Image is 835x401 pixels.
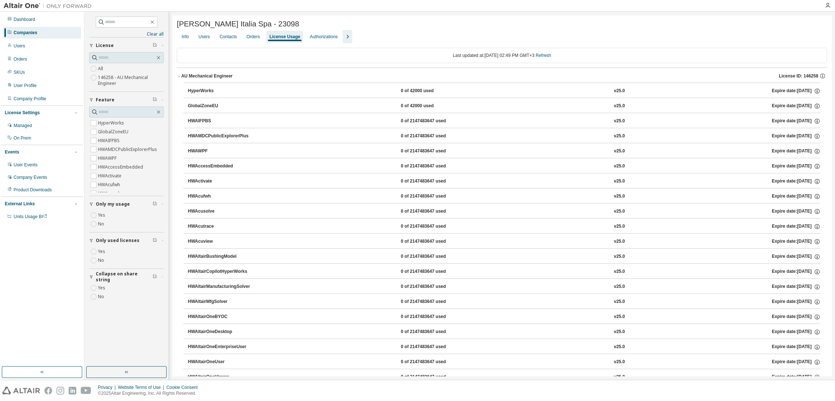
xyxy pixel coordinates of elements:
div: v25.0 [614,299,625,305]
div: 0 of 2147483647 used [401,193,467,200]
div: v25.0 [614,268,625,275]
span: Only my usage [96,201,130,207]
span: Clear filter [153,43,157,48]
div: Contacts [219,34,237,40]
div: Expire date: [DATE] [772,133,820,140]
div: Expire date: [DATE] [772,223,820,230]
div: HWAltairOneDesktop [188,329,254,335]
div: Companies [14,30,37,36]
label: GlobalZoneEU [98,127,130,136]
div: Orders [247,34,260,40]
div: AU Mechanical Engineer [181,73,233,79]
button: HWAMDCPublicExplorerPlus0 of 2147483647 usedv25.0Expire date:[DATE] [188,128,820,144]
button: Feature [89,92,164,108]
div: v25.0 [614,253,625,260]
div: v25.0 [614,178,625,185]
label: 146258 - AU Mechanical Engineer [98,73,164,88]
div: Expire date: [DATE] [772,374,820,380]
div: SKUs [14,69,25,75]
div: 0 of 2147483647 used [401,238,467,245]
label: HWAcufwh [98,180,121,189]
div: 0 of 2147483647 used [401,329,467,335]
span: Only used licenses [96,238,139,243]
label: No [98,292,106,301]
div: Expire date: [DATE] [772,238,820,245]
button: HWAltairCopilotHyperWorks0 of 2147483647 usedv25.0Expire date:[DATE] [188,264,820,280]
div: Expire date: [DATE] [772,344,820,350]
div: v25.0 [614,238,625,245]
p: © 2025 Altair Engineering, Inc. All Rights Reserved. [98,390,202,397]
div: HyperWorks [188,88,254,94]
span: Collapse on share string [96,271,153,283]
div: HWAltairMfgSolver [188,299,254,305]
label: HyperWorks [98,119,125,127]
label: All [98,64,105,73]
div: Expire date: [DATE] [772,329,820,335]
div: v25.0 [614,283,625,290]
div: Company Profile [14,96,46,102]
div: HWAWPF [188,148,254,155]
label: HWAIFPBS [98,136,121,145]
span: Clear filter [153,201,157,207]
button: HWAIFPBS0 of 2147483647 usedv25.0Expire date:[DATE] [188,113,820,129]
span: Clear filter [153,274,157,280]
button: HyperWorks0 of 42000 usedv25.0Expire date:[DATE] [188,83,820,99]
div: Expire date: [DATE] [772,118,820,124]
img: Altair One [4,2,95,10]
label: Yes [98,283,107,292]
div: License Settings [5,110,40,116]
div: 0 of 2147483647 used [401,283,467,290]
label: No [98,220,106,228]
div: HWAltairManufacturingSolver [188,283,254,290]
a: Refresh [536,53,551,58]
div: 0 of 42000 used [401,103,467,109]
div: 0 of 2147483647 used [401,253,467,260]
a: Clear all [89,31,164,37]
div: 0 of 2147483647 used [401,268,467,275]
div: Last updated at: [DATE] 02:49 PM GMT+3 [177,48,827,63]
button: HWAcusolve0 of 2147483647 usedv25.0Expire date:[DATE] [188,203,820,220]
span: License ID: 146258 [779,73,818,79]
span: Clear filter [153,238,157,243]
div: User Profile [14,83,37,88]
div: 0 of 2147483647 used [401,133,467,140]
div: HWAcusolve [188,208,254,215]
button: HWAltairOneUser0 of 2147483647 usedv25.0Expire date:[DATE] [188,354,820,370]
div: Privacy [98,384,118,390]
div: 0 of 42000 used [401,88,467,94]
div: 0 of 2147483647 used [401,314,467,320]
label: Yes [98,211,107,220]
div: Product Downloads [14,187,52,193]
div: v25.0 [614,148,625,155]
div: Info [182,34,189,40]
div: Orders [14,56,27,62]
div: GlobalZoneEU [188,103,254,109]
div: Expire date: [DATE] [772,314,820,320]
div: v25.0 [614,193,625,200]
button: HWAWPF0 of 2147483647 usedv25.0Expire date:[DATE] [188,143,820,159]
div: Expire date: [DATE] [772,359,820,365]
div: External Links [5,201,35,207]
div: Expire date: [DATE] [772,268,820,275]
button: HWAcutrace0 of 2147483647 usedv25.0Expire date:[DATE] [188,218,820,235]
div: On Prem [14,135,31,141]
div: 0 of 2147483647 used [401,163,467,170]
button: HWAltairMfgSolver0 of 2147483647 usedv25.0Expire date:[DATE] [188,294,820,310]
div: Company Events [14,174,47,180]
div: HWAltairCopilotHyperWorks [188,268,254,275]
div: Cookie Consent [166,384,202,390]
div: v25.0 [614,163,625,170]
div: HWAltairOneViewer [188,374,254,380]
div: HWAltairOneEnterpriseUser [188,344,254,350]
img: altair_logo.svg [2,387,40,394]
div: 0 of 2147483647 used [401,223,467,230]
div: Expire date: [DATE] [772,88,820,94]
div: v25.0 [614,223,625,230]
div: v25.0 [614,344,625,350]
div: Website Terms of Use [118,384,166,390]
label: HWAMDCPublicExplorerPlus [98,145,158,154]
div: HWAccessEmbedded [188,163,254,170]
button: HWActivate0 of 2147483647 usedv25.0Expire date:[DATE] [188,173,820,189]
div: Expire date: [DATE] [772,148,820,155]
button: HWAcufwh0 of 2147483647 usedv25.0Expire date:[DATE] [188,188,820,205]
